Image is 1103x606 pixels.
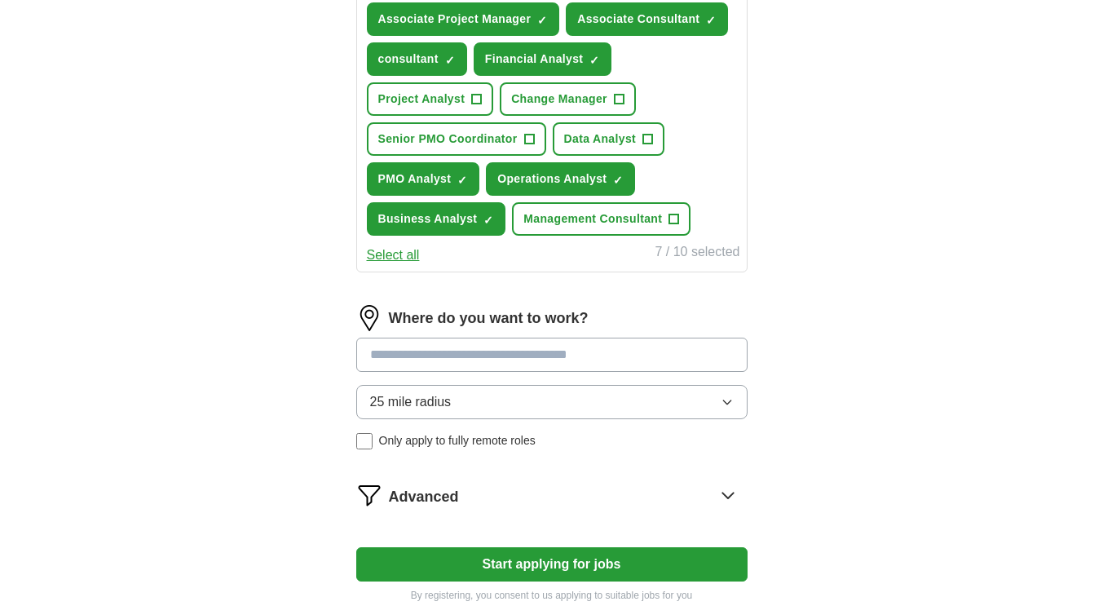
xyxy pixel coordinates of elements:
span: ✓ [613,174,623,187]
span: ✓ [483,214,493,227]
span: ✓ [445,54,455,67]
span: Data Analyst [564,130,637,148]
button: Select all [367,245,420,265]
span: Advanced [389,486,459,508]
button: Management Consultant [512,202,690,236]
button: PMO Analyst✓ [367,162,480,196]
input: Only apply to fully remote roles [356,433,373,449]
button: Data Analyst [553,122,665,156]
span: Management Consultant [523,210,662,228]
span: Business Analyst [378,210,478,228]
div: 7 / 10 selected [655,242,739,265]
button: 25 mile radius [356,385,748,419]
button: Start applying for jobs [356,547,748,582]
span: Senior PMO Coordinator [378,130,518,148]
label: Where do you want to work? [389,307,589,330]
p: By registering, you consent to us applying to suitable jobs for you [356,588,748,603]
span: Financial Analyst [485,51,584,68]
button: Change Manager [500,82,636,116]
span: consultant [378,51,439,68]
span: PMO Analyst [378,170,452,188]
span: ✓ [706,14,716,27]
span: Change Manager [511,91,607,108]
span: Operations Analyst [497,170,607,188]
button: Operations Analyst✓ [486,162,635,196]
span: 25 mile radius [370,392,452,412]
span: Project Analyst [378,91,465,108]
button: Financial Analyst✓ [474,42,612,76]
span: Associate Consultant [577,11,699,28]
img: filter [356,482,382,508]
button: Associate Project Manager✓ [367,2,560,36]
img: location.png [356,305,382,331]
button: Project Analyst [367,82,494,116]
span: Associate Project Manager [378,11,532,28]
button: Business Analyst✓ [367,202,506,236]
span: ✓ [589,54,599,67]
span: ✓ [537,14,547,27]
button: consultant✓ [367,42,467,76]
span: Only apply to fully remote roles [379,432,536,449]
span: ✓ [457,174,467,187]
button: Senior PMO Coordinator [367,122,546,156]
button: Associate Consultant✓ [566,2,728,36]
